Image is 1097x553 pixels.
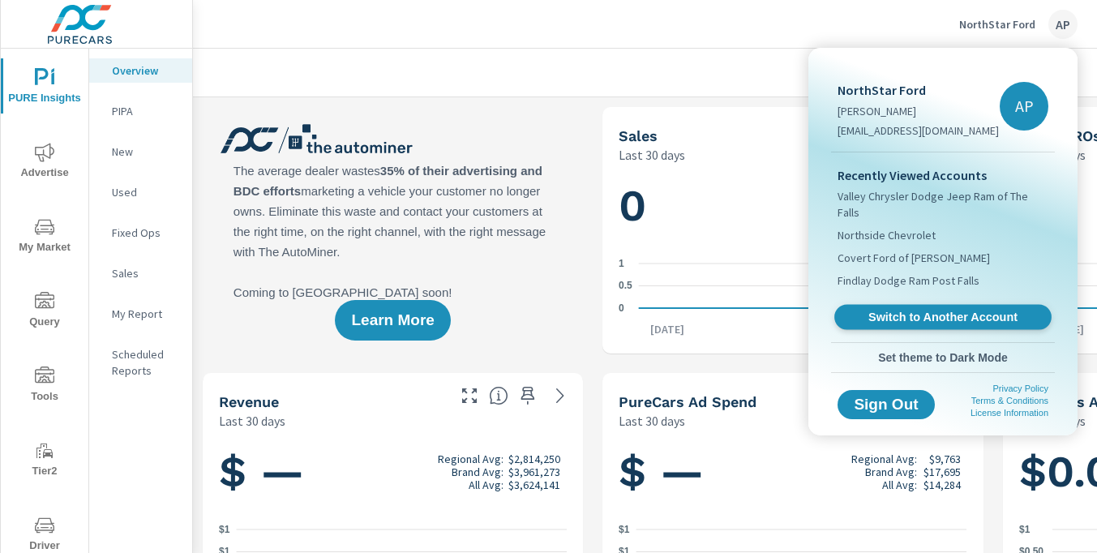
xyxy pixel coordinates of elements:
[838,165,1048,185] p: Recently Viewed Accounts
[838,80,999,100] p: NorthStar Ford
[838,272,979,289] span: Findlay Dodge Ram Post Falls
[1000,82,1048,131] div: AP
[971,408,1048,418] a: License Information
[851,397,922,412] span: Sign Out
[838,122,999,139] p: [EMAIL_ADDRESS][DOMAIN_NAME]
[843,310,1042,325] span: Switch to Another Account
[838,227,936,243] span: Northside Chevrolet
[838,250,990,266] span: Covert Ford of [PERSON_NAME]
[834,305,1052,330] a: Switch to Another Account
[838,103,999,119] p: [PERSON_NAME]
[831,343,1055,372] button: Set theme to Dark Mode
[838,350,1048,365] span: Set theme to Dark Mode
[993,384,1048,393] a: Privacy Policy
[971,396,1048,405] a: Terms & Conditions
[838,188,1048,221] span: Valley Chrysler Dodge Jeep Ram of The Falls
[838,390,935,419] button: Sign Out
